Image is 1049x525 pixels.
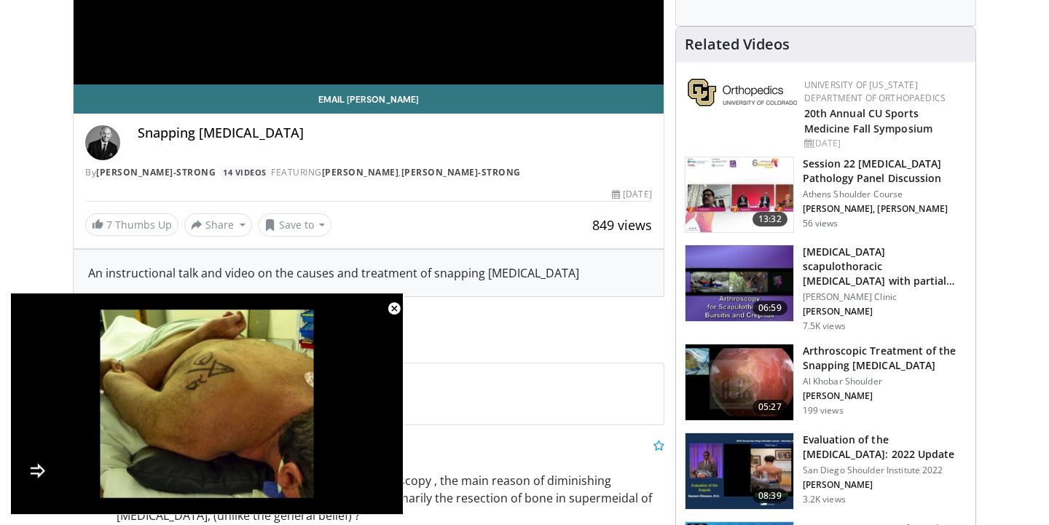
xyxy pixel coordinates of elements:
video-js: Video Player [10,293,404,515]
p: San Diego Shoulder Institute 2022 [803,465,967,476]
a: 14 Videos [219,166,272,178]
p: [PERSON_NAME] Clinic [803,291,967,303]
p: Al Khobar Shoulder [803,376,967,387]
button: Share [184,213,252,237]
p: [PERSON_NAME] [803,390,967,402]
h3: Evaluation of the [MEDICAL_DATA]: 2022 Update [803,433,967,462]
a: 13:32 Session 22 [MEDICAL_DATA] Pathology Panel Discussion Athens Shoulder Course [PERSON_NAME], ... [685,157,967,234]
a: 20th Annual CU Sports Medicine Fall Symposium [804,106,932,135]
p: [PERSON_NAME] [803,479,967,491]
a: [PERSON_NAME] [322,166,399,178]
a: 7 Thumbs Up [85,213,178,236]
span: 7 [106,218,112,232]
button: Close [380,293,409,324]
a: Email [PERSON_NAME] [74,84,664,114]
span: 849 views [592,216,652,234]
p: 7.5K views [803,320,846,332]
h3: [MEDICAL_DATA] scapulothoracic [MEDICAL_DATA] with partial scapulectomy [803,245,967,288]
div: [DATE] [804,137,964,150]
p: [PERSON_NAME], [PERSON_NAME] [803,203,967,215]
div: An instructional talk and video on the causes and treatment of snapping [MEDICAL_DATA] [88,264,649,282]
div: By FEATURING , [85,166,652,179]
button: Save to [258,213,332,237]
h3: Arthroscopic Treatment of the Snapping [MEDICAL_DATA] [803,344,967,373]
a: 05:27 Arthroscopic Treatment of the Snapping [MEDICAL_DATA] Al Khobar Shoulder [PERSON_NAME] 199 ... [685,344,967,421]
img: 42de6d90-9f98-438e-9fd2-8df49d723960.150x105_q85_crop-smart_upscale.jpg [685,157,793,233]
h4: Related Videos [685,36,790,53]
h4: Snapping [MEDICAL_DATA] [138,125,652,141]
p: 56 views [803,218,838,229]
p: Athens Shoulder Course [803,189,967,200]
span: 06:59 [753,301,787,315]
h3: Session 22 [MEDICAL_DATA] Pathology Panel Discussion [803,157,967,186]
img: 355603a8-37da-49b6-856f-e00d7e9307d3.png.150x105_q85_autocrop_double_scale_upscale_version-0.2.png [688,79,797,106]
p: 199 views [803,405,844,417]
div: [DATE] [612,188,651,201]
img: 11431_3.png.150x105_q85_crop-smart_upscale.jpg [685,245,793,321]
img: 6b24f829-8a86-4fe0-a8c9-e2e6a7d31bdc.150x105_q85_crop-smart_upscale.jpg [685,344,793,420]
span: 08:39 [753,489,787,503]
p: [PERSON_NAME] [803,306,967,317]
span: 13:32 [753,212,787,226]
a: 06:59 [MEDICAL_DATA] scapulothoracic [MEDICAL_DATA] with partial scapulectomy [PERSON_NAME] Clini... [685,245,967,332]
p: 3.2K views [803,494,846,505]
a: [PERSON_NAME]-Strong [96,166,216,178]
span: 05:27 [753,400,787,414]
img: 1f351ce9-473a-4506-bedd-3146083961b0.150x105_q85_crop-smart_upscale.jpg [685,433,793,509]
a: 08:39 Evaluation of the [MEDICAL_DATA]: 2022 Update San Diego Shoulder Institute 2022 [PERSON_NAM... [685,433,967,510]
a: [PERSON_NAME]-Strong [401,166,521,178]
a: University of [US_STATE] Department of Orthopaedics [804,79,946,104]
img: Avatar [85,125,120,160]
